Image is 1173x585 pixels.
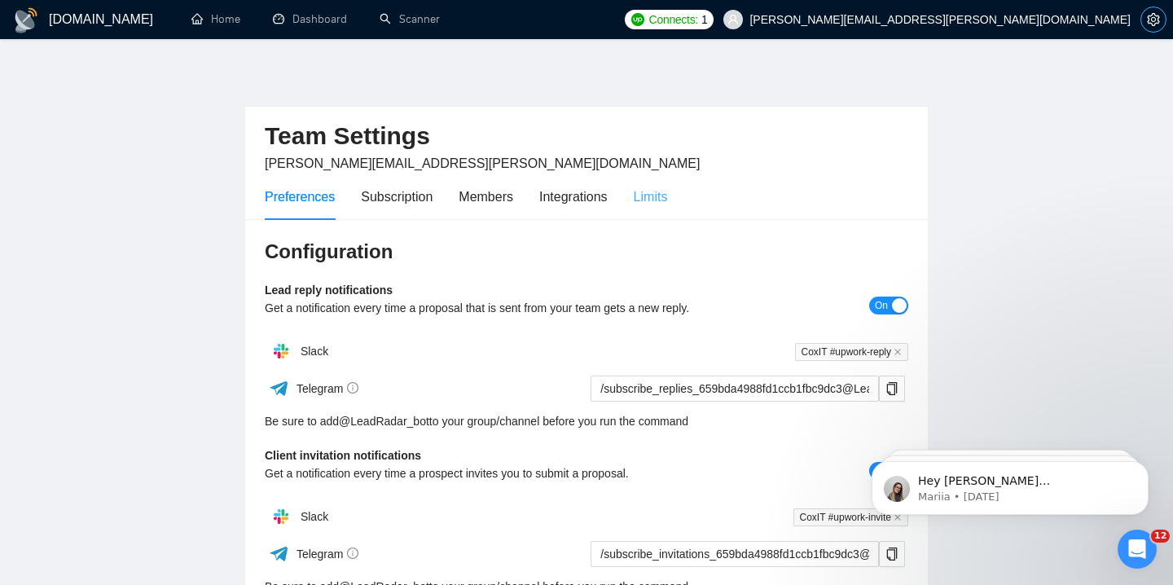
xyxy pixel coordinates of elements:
span: copy [880,382,904,395]
span: CoxIT #upwork-invite [793,508,909,526]
span: 1 [701,11,708,29]
img: upwork-logo.png [631,13,644,26]
span: [PERSON_NAME][EMAIL_ADDRESS][PERSON_NAME][DOMAIN_NAME] [265,156,700,170]
iframe: Intercom notifications message [847,427,1173,541]
div: Get a notification every time a proposal that is sent from your team gets a new reply. [265,299,748,317]
span: CoxIT #upwork-reply [795,343,908,361]
span: Telegram [297,548,359,561]
span: close [894,348,902,356]
iframe: Intercom live chat [1118,530,1157,569]
div: Integrations [539,187,608,207]
img: hpQkSZIkSZIkSZIkSZIkSZIkSZIkSZIkSZIkSZIkSZIkSZIkSZIkSZIkSZIkSZIkSZIkSZIkSZIkSZIkSZIkSZIkSZIkSZIkS... [265,500,297,533]
span: Slack [301,345,328,358]
span: 12 [1151,530,1170,543]
div: Subscription [361,187,433,207]
span: setting [1141,13,1166,26]
span: user [727,14,739,25]
span: Telegram [297,382,359,395]
h3: Configuration [265,239,908,265]
div: Preferences [265,187,335,207]
span: On [875,297,888,314]
b: Lead reply notifications [265,284,393,297]
span: Slack [301,510,328,523]
div: Get a notification every time a prospect invites you to submit a proposal. [265,464,748,482]
h2: Team Settings [265,120,908,153]
span: info-circle [347,382,358,394]
a: setting [1140,13,1166,26]
a: searchScanner [380,12,440,26]
a: homeHome [191,12,240,26]
span: copy [880,548,904,561]
b: Client invitation notifications [265,449,421,462]
div: Be sure to add to your group/channel before you run the command [265,412,908,430]
img: logo [13,7,39,33]
img: ww3wtPAAAAAElFTkSuQmCC [269,378,289,398]
a: dashboardDashboard [273,12,347,26]
img: ww3wtPAAAAAElFTkSuQmCC [269,543,289,564]
div: Limits [634,187,668,207]
span: info-circle [347,548,358,559]
span: Connects: [649,11,698,29]
button: setting [1140,7,1166,33]
div: Members [459,187,513,207]
button: copy [879,376,905,402]
a: @LeadRadar_bot [339,412,429,430]
img: hpQkSZIkSZIkSZIkSZIkSZIkSZIkSZIkSZIkSZIkSZIkSZIkSZIkSZIkSZIkSZIkSZIkSZIkSZIkSZIkSZIkSZIkSZIkSZIkS... [265,335,297,367]
button: copy [879,541,905,567]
